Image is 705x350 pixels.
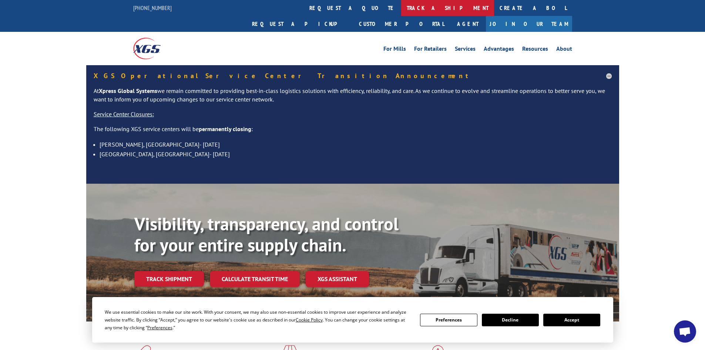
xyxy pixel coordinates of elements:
a: [PHONE_NUMBER] [133,4,172,11]
a: Services [455,46,476,54]
a: Request a pickup [246,16,353,32]
button: Decline [482,314,539,326]
p: At we remain committed to providing best-in-class logistics solutions with efficiency, reliabilit... [94,87,612,110]
strong: permanently closing [199,125,251,133]
button: Accept [543,314,600,326]
a: Advantages [484,46,514,54]
li: [PERSON_NAME], [GEOGRAPHIC_DATA]- [DATE] [100,140,612,149]
a: XGS ASSISTANT [306,271,369,287]
a: For Mills [383,46,406,54]
a: Track shipment [134,271,204,287]
li: [GEOGRAPHIC_DATA], [GEOGRAPHIC_DATA]- [DATE] [100,149,612,159]
a: Agent [450,16,486,32]
a: Open chat [674,320,696,343]
a: Join Our Team [486,16,572,32]
a: Resources [522,46,548,54]
a: Customer Portal [353,16,450,32]
span: Cookie Policy [296,317,323,323]
h5: XGS Operational Service Center Transition Announcement [94,73,612,79]
b: Visibility, transparency, and control for your entire supply chain. [134,212,399,257]
a: About [556,46,572,54]
span: Preferences [147,324,172,331]
div: Cookie Consent Prompt [92,297,613,343]
strong: Xpress Global Systems [99,87,157,94]
a: For Retailers [414,46,447,54]
div: We use essential cookies to make our site work. With your consent, we may also use non-essential ... [105,308,411,331]
p: The following XGS service centers will be : [94,125,612,140]
button: Preferences [420,314,477,326]
a: Calculate transit time [210,271,300,287]
u: Service Center Closures: [94,110,154,118]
